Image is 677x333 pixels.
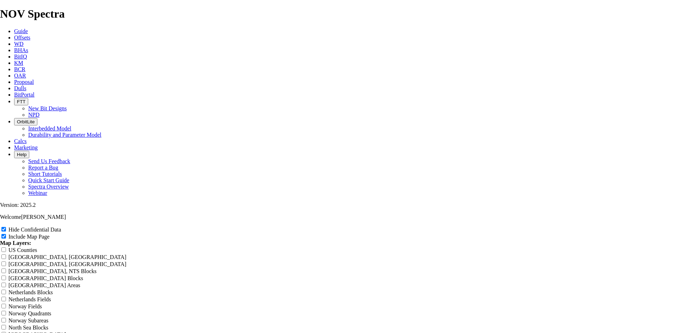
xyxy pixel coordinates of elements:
a: KM [14,60,23,66]
span: OrbitLite [17,119,35,124]
span: [PERSON_NAME] [21,214,66,220]
a: Short Tutorials [28,171,62,177]
a: Webinar [28,190,47,196]
a: New Bit Designs [28,105,67,111]
a: Dulls [14,85,26,91]
a: Report a Bug [28,165,58,171]
label: Norway Quadrants [8,310,51,316]
label: Include Map Page [8,234,49,240]
a: NPD [28,112,39,118]
label: [GEOGRAPHIC_DATA] Blocks [8,275,83,281]
a: Durability and Parameter Model [28,132,102,138]
a: Send Us Feedback [28,158,70,164]
a: Offsets [14,35,30,41]
button: Help [14,151,29,158]
a: WD [14,41,24,47]
a: Marketing [14,144,38,150]
a: BitPortal [14,92,35,98]
a: Spectra Overview [28,184,69,190]
label: [GEOGRAPHIC_DATA], NTS Blocks [8,268,97,274]
label: North Sea Blocks [8,325,48,331]
label: US Counties [8,247,37,253]
a: Interbedded Model [28,125,71,131]
a: Proposal [14,79,34,85]
button: FTT [14,98,28,105]
label: [GEOGRAPHIC_DATA], [GEOGRAPHIC_DATA] [8,261,126,267]
label: Netherlands Fields [8,296,51,302]
label: Hide Confidential Data [8,227,61,233]
a: BHAs [14,47,28,53]
a: Quick Start Guide [28,177,69,183]
label: Norway Subareas [8,317,48,323]
label: Netherlands Blocks [8,289,53,295]
a: OAR [14,73,26,79]
a: Guide [14,28,28,34]
label: [GEOGRAPHIC_DATA], [GEOGRAPHIC_DATA] [8,254,126,260]
label: [GEOGRAPHIC_DATA] Areas [8,282,80,288]
button: OrbitLite [14,118,37,125]
a: BitIQ [14,54,27,60]
a: Calcs [14,138,27,144]
span: FTT [17,99,25,104]
span: Help [17,152,26,157]
label: Norway Fields [8,303,42,309]
a: BCR [14,66,25,72]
